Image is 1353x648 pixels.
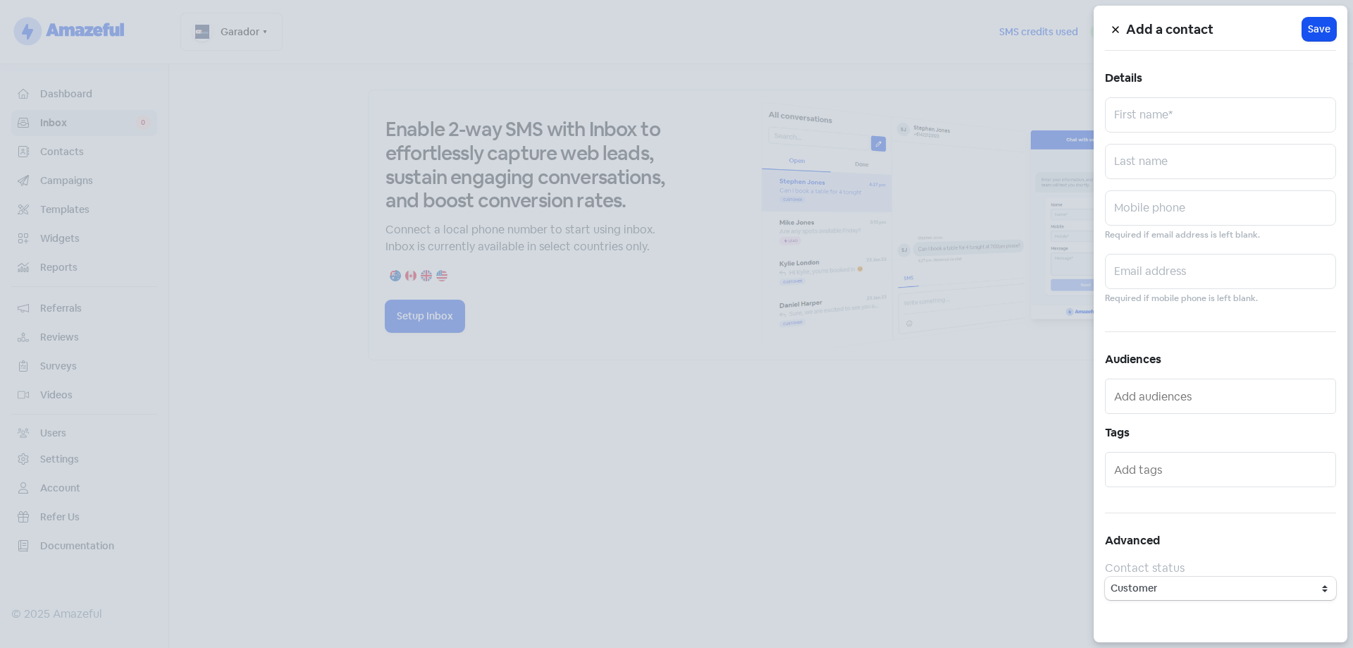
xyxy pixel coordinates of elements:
div: Contact status [1105,560,1336,577]
h5: Add a contact [1126,19,1302,40]
input: Add audiences [1114,385,1330,408]
span: Save [1308,22,1330,37]
h5: Audiences [1105,349,1336,370]
input: Add tags [1114,458,1330,481]
h5: Details [1105,68,1336,89]
small: Required if email address is left blank. [1105,228,1260,242]
h5: Advanced [1105,530,1336,551]
input: First name [1105,97,1336,133]
small: Required if mobile phone is left blank. [1105,292,1258,305]
button: Save [1302,18,1336,41]
h5: Tags [1105,422,1336,444]
input: Mobile phone [1105,190,1336,226]
iframe: chat widget [1294,592,1339,634]
input: Email address [1105,254,1336,289]
input: Last name [1105,144,1336,179]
